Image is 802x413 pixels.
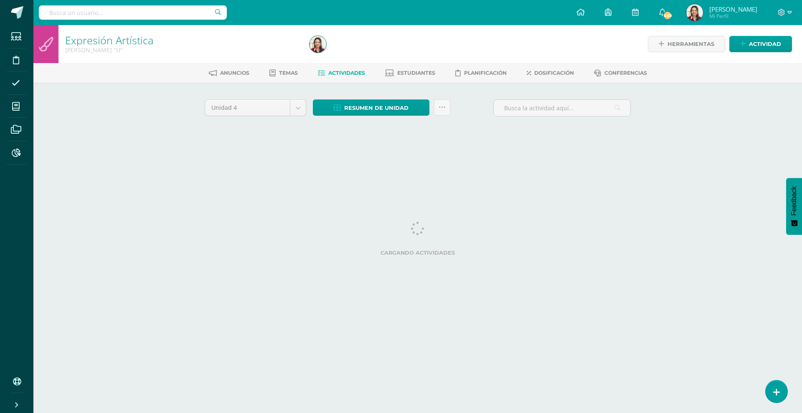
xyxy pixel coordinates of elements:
img: 3d76adc30b48004051957964178a098e.png [686,4,703,21]
span: Resumen de unidad [344,100,409,116]
span: [PERSON_NAME] [709,5,757,13]
span: Temas [279,70,298,76]
a: Anuncios [209,66,249,80]
span: Conferencias [604,70,647,76]
a: Actividad [729,36,792,52]
a: Resumen de unidad [313,99,429,116]
a: Expresión Artística [65,33,153,47]
button: Feedback - Mostrar encuesta [786,178,802,235]
span: Dosificación [534,70,574,76]
span: Anuncios [220,70,249,76]
a: Unidad 4 [205,100,306,116]
span: Planificación [464,70,507,76]
a: Dosificación [527,66,574,80]
span: Actividades [328,70,365,76]
input: Busca un usuario... [39,5,227,20]
span: Mi Perfil [709,13,757,20]
span: 469 [662,11,672,20]
span: Unidad 4 [211,100,284,116]
a: Planificación [455,66,507,80]
label: Cargando actividades [205,250,631,256]
a: Conferencias [594,66,647,80]
span: Estudiantes [397,70,435,76]
a: Actividades [318,66,365,80]
div: Quinto Bachillerato 'U' [65,46,299,54]
a: Temas [269,66,298,80]
a: Estudiantes [385,66,435,80]
input: Busca la actividad aquí... [494,100,630,116]
h1: Expresión Artística [65,34,299,46]
span: Herramientas [667,36,714,52]
a: Herramientas [648,36,725,52]
img: 3d76adc30b48004051957964178a098e.png [310,36,326,53]
span: Feedback [790,186,798,215]
span: Actividad [749,36,781,52]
